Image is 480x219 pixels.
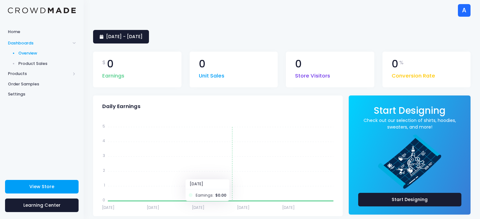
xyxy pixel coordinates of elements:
div: A [458,4,471,17]
a: Check out our selection of shirts, hoodies, sweaters, and more! [358,117,461,130]
span: Overview [18,50,76,56]
span: View Store [29,183,54,190]
a: Start Designing [374,109,446,115]
span: 0 [392,59,398,69]
span: Order Samples [8,81,76,87]
span: Unit Sales [199,69,224,80]
span: Product Sales [18,61,76,67]
tspan: [DATE] [282,205,295,210]
span: Settings [8,91,76,97]
span: Daily Earnings [102,103,140,110]
span: 0 [295,59,302,69]
span: Earnings [102,69,124,80]
img: Logo [8,8,76,14]
tspan: [DATE] [237,205,250,210]
span: Learning Center [23,202,61,208]
span: $ [102,59,106,66]
span: Start Designing [374,104,446,117]
tspan: 5 [103,123,105,129]
tspan: 3 [103,153,105,158]
span: Store Visitors [295,69,330,80]
tspan: [DATE] [147,205,159,210]
span: 0 [107,59,114,69]
tspan: 1 [104,182,105,188]
span: Dashboards [8,40,70,46]
span: % [399,59,404,66]
a: Start Designing [358,193,461,206]
a: Learning Center [5,199,79,212]
span: [DATE] - [DATE] [106,33,143,40]
tspan: 0 [103,197,105,203]
span: 0 [199,59,205,69]
a: View Store [5,180,79,193]
span: Products [8,71,70,77]
tspan: [DATE] [102,205,115,210]
span: Conversion Rate [392,69,435,80]
span: Home [8,29,76,35]
a: [DATE] - [DATE] [93,30,149,43]
tspan: [DATE] [192,205,204,210]
tspan: 4 [103,138,105,143]
tspan: 2 [103,168,105,173]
